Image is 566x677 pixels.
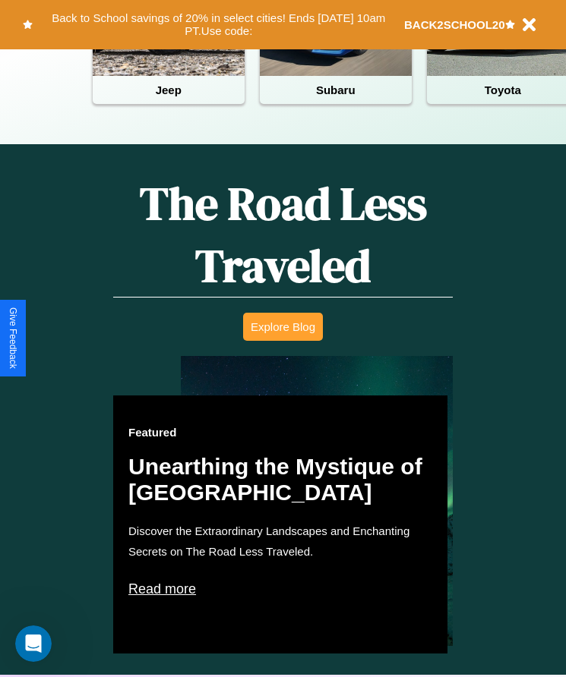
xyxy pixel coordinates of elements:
p: Discover the Extraordinary Landscapes and Enchanting Secrets on The Road Less Traveled. [128,521,432,562]
h3: Featured [128,426,432,439]
b: BACK2SCHOOL20 [404,18,505,31]
h1: The Road Less Traveled [113,172,453,298]
button: Back to School savings of 20% in select cities! Ends [DATE] 10am PT.Use code: [33,8,404,42]
h4: Jeep [93,76,245,104]
button: Explore Blog [243,313,323,341]
div: Give Feedback [8,307,18,369]
h2: Unearthing the Mystique of [GEOGRAPHIC_DATA] [128,454,432,505]
p: Read more [128,577,432,601]
h4: Subaru [260,76,412,104]
iframe: Intercom live chat [15,625,52,662]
